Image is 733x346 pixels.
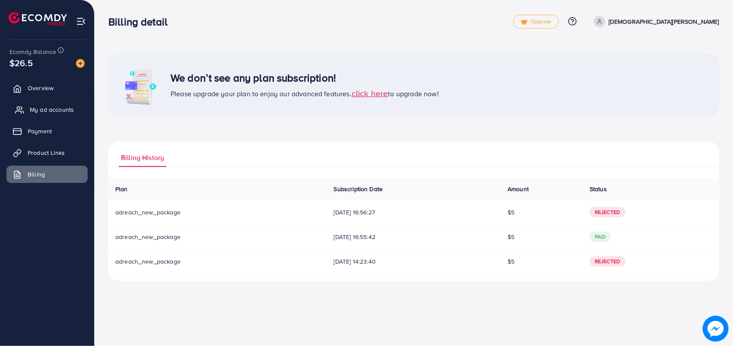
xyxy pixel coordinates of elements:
img: image [76,59,85,68]
span: Billing [28,170,45,179]
span: $26.5 [10,57,33,69]
img: tick [520,19,528,25]
a: Overview [6,79,88,97]
span: $5 [508,208,514,217]
span: Upgrade [520,19,552,25]
a: [DEMOGRAPHIC_DATA][PERSON_NAME] [590,16,719,27]
a: Billing [6,166,88,183]
a: My ad accounts [6,101,88,118]
span: adreach_new_package [115,257,181,266]
span: Billing History [121,153,164,163]
span: adreach_new_package [115,233,181,241]
h3: We don’t see any plan subscription! [171,72,439,84]
span: My ad accounts [30,105,74,114]
span: Subscription Date [334,185,383,193]
span: [DATE] 16:55:42 [334,233,494,241]
span: Ecomdy Balance [10,47,56,56]
span: adreach_new_package [115,208,181,217]
span: Plan [115,185,128,193]
img: image [703,316,729,342]
a: tickUpgrade [513,15,559,28]
img: image [119,64,162,107]
span: $5 [508,233,514,241]
span: click here [352,87,388,99]
img: logo [9,12,67,25]
span: Status [590,185,607,193]
span: [DATE] 16:56:27 [334,208,494,217]
span: Please upgrade your plan to enjoy our advanced features. to upgrade now! [171,89,439,98]
a: Product Links [6,144,88,161]
span: paid [590,232,611,242]
h3: Billing detail [108,16,175,28]
span: [DATE] 14:23:40 [334,257,494,266]
span: Amount [508,185,529,193]
span: Rejected [590,256,625,267]
a: Payment [6,123,88,140]
p: [DEMOGRAPHIC_DATA][PERSON_NAME] [609,16,719,27]
span: $5 [508,257,514,266]
span: Overview [28,84,54,92]
span: Product Links [28,148,65,157]
span: Rejected [590,207,625,217]
span: Payment [28,127,52,135]
img: menu [76,16,86,26]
